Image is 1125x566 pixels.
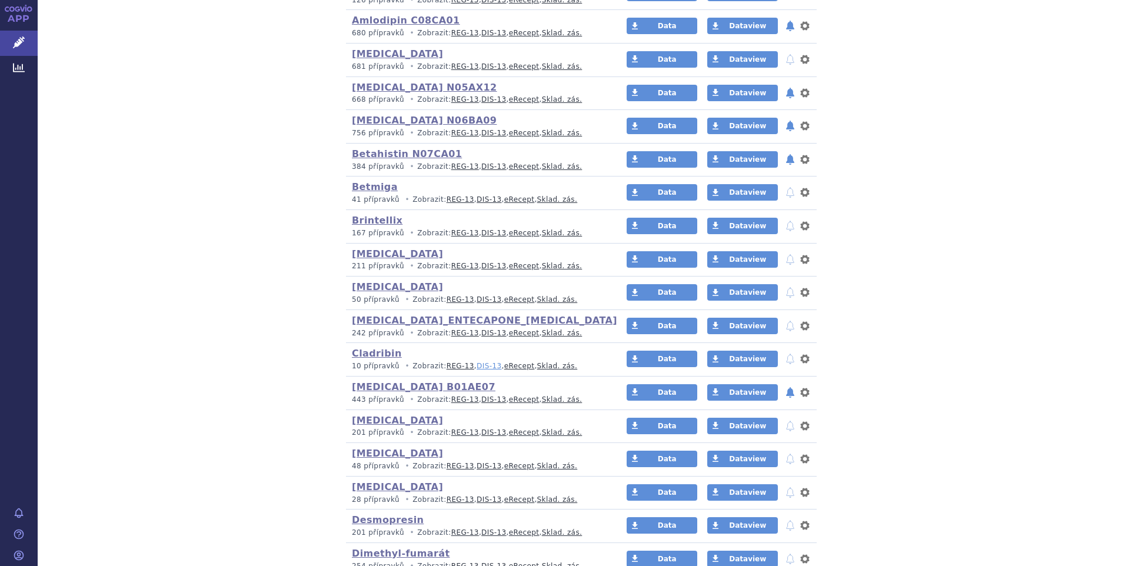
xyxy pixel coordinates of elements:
[352,115,497,126] a: [MEDICAL_DATA] N06BA09
[627,18,697,34] a: Data
[627,451,697,467] a: Data
[542,129,583,137] a: Sklad. zás.
[352,261,604,271] p: Zobrazit: , , ,
[477,495,501,504] a: DIS-13
[729,122,766,130] span: Dataview
[352,195,400,204] span: 41 přípravků
[658,388,677,397] span: Data
[352,495,604,505] p: Zobrazit: , , ,
[481,229,506,237] a: DIS-13
[352,481,443,492] a: [MEDICAL_DATA]
[729,422,766,430] span: Dataview
[352,95,404,104] span: 668 přípravků
[799,419,811,433] button: nastavení
[658,521,677,530] span: Data
[707,517,778,534] a: Dataview
[481,29,506,37] a: DIS-13
[799,485,811,500] button: nastavení
[729,288,766,297] span: Dataview
[352,48,443,59] a: [MEDICAL_DATA]
[451,229,479,237] a: REG-13
[707,18,778,34] a: Dataview
[627,484,697,501] a: Data
[481,428,506,437] a: DIS-13
[451,95,479,104] a: REG-13
[352,361,604,371] p: Zobrazit: , , ,
[799,552,811,566] button: nastavení
[799,319,811,333] button: nastavení
[402,461,412,471] i: •
[658,255,677,264] span: Data
[799,285,811,299] button: nastavení
[481,162,506,171] a: DIS-13
[352,248,443,259] a: [MEDICAL_DATA]
[402,295,412,305] i: •
[784,385,796,399] button: notifikace
[707,218,778,234] a: Dataview
[504,462,535,470] a: eRecept
[504,295,535,304] a: eRecept
[407,228,417,238] i: •
[451,262,479,270] a: REG-13
[784,319,796,333] button: notifikace
[451,329,479,337] a: REG-13
[707,151,778,168] a: Dataview
[627,118,697,134] a: Data
[542,62,583,71] a: Sklad. zás.
[352,415,443,426] a: [MEDICAL_DATA]
[481,395,506,404] a: DIS-13
[658,455,677,463] span: Data
[542,29,583,37] a: Sklad. zás.
[658,155,677,164] span: Data
[799,252,811,267] button: nastavení
[799,52,811,66] button: nastavení
[707,484,778,501] a: Dataview
[784,419,796,433] button: notifikace
[784,86,796,100] button: notifikace
[402,495,412,505] i: •
[481,528,506,537] a: DIS-13
[447,495,474,504] a: REG-13
[352,381,495,392] a: [MEDICAL_DATA] B01AE07
[799,385,811,399] button: nastavení
[799,185,811,199] button: nastavení
[799,19,811,33] button: nastavení
[509,395,540,404] a: eRecept
[352,448,443,459] a: [MEDICAL_DATA]
[784,185,796,199] button: notifikace
[729,455,766,463] span: Dataview
[509,162,540,171] a: eRecept
[542,162,583,171] a: Sklad. zás.
[627,418,697,434] a: Data
[658,355,677,363] span: Data
[799,86,811,100] button: nastavení
[447,195,474,204] a: REG-13
[509,229,540,237] a: eRecept
[784,219,796,233] button: notifikace
[509,428,540,437] a: eRecept
[627,318,697,334] a: Data
[707,318,778,334] a: Dataview
[447,362,474,370] a: REG-13
[352,362,400,370] span: 10 přípravků
[407,328,417,338] i: •
[509,329,540,337] a: eRecept
[352,62,604,72] p: Zobrazit: , , ,
[707,85,778,101] a: Dataview
[658,89,677,97] span: Data
[627,51,697,68] a: Data
[352,28,604,38] p: Zobrazit: , , ,
[407,261,417,271] i: •
[627,184,697,201] a: Data
[481,262,506,270] a: DIS-13
[451,528,479,537] a: REG-13
[707,418,778,434] a: Dataview
[451,395,479,404] a: REG-13
[799,152,811,167] button: nastavení
[537,495,578,504] a: Sklad. zás.
[542,395,583,404] a: Sklad. zás.
[407,428,417,438] i: •
[537,362,578,370] a: Sklad. zás.
[537,195,578,204] a: Sklad. zás.
[477,195,501,204] a: DIS-13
